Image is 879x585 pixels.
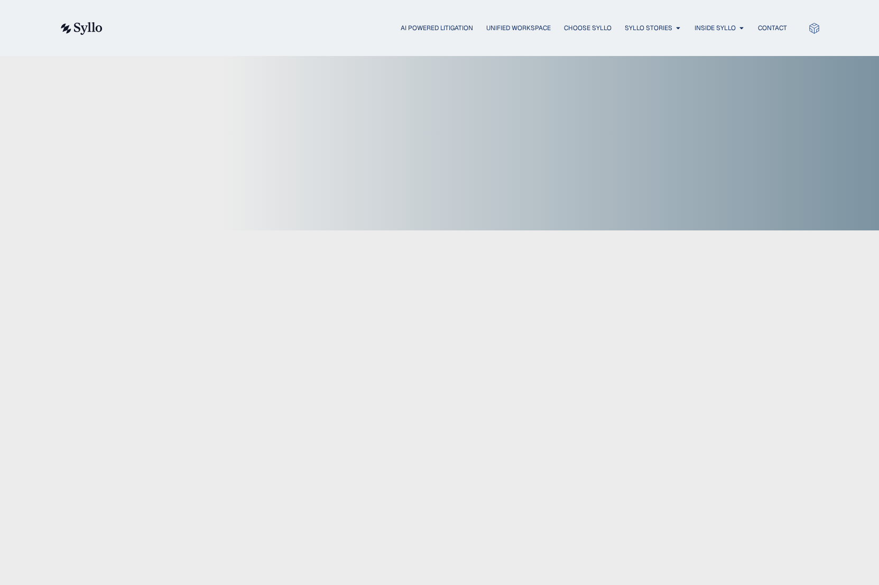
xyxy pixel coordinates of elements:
[124,23,787,33] nav: Menu
[695,23,736,33] a: Inside Syllo
[124,23,787,33] div: Menu Toggle
[401,23,473,33] a: AI Powered Litigation
[758,23,787,33] a: Contact
[625,23,672,33] a: Syllo Stories
[564,23,612,33] a: Choose Syllo
[486,23,551,33] a: Unified Workspace
[59,22,103,35] img: syllo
